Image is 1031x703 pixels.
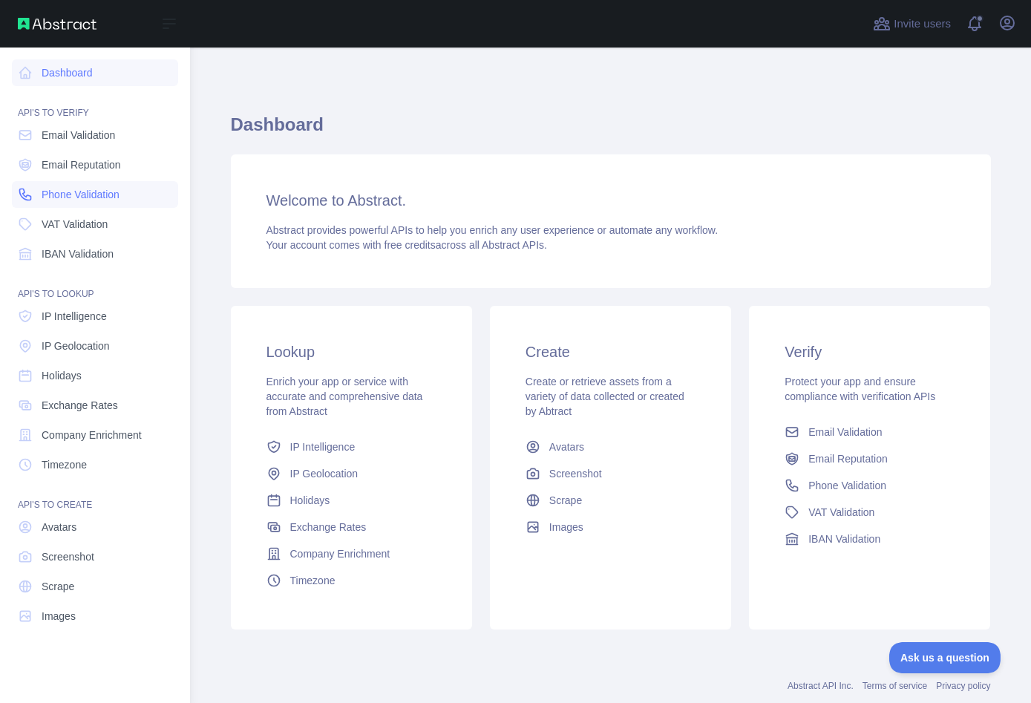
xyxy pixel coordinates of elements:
[12,422,178,448] a: Company Enrichment
[889,642,1001,673] iframe: Toggle Customer Support
[549,520,583,534] span: Images
[290,520,367,534] span: Exchange Rates
[779,472,960,499] a: Phone Validation
[261,567,442,594] a: Timezone
[384,239,436,251] span: free credits
[290,493,330,508] span: Holidays
[290,546,390,561] span: Company Enrichment
[266,341,436,362] h3: Lookup
[549,493,582,508] span: Scrape
[779,445,960,472] a: Email Reputation
[12,573,178,600] a: Scrape
[42,457,87,472] span: Timezone
[12,181,178,208] a: Phone Validation
[290,573,336,588] span: Timezone
[808,505,874,520] span: VAT Validation
[520,434,701,460] a: Avatars
[549,439,584,454] span: Avatars
[779,499,960,526] a: VAT Validation
[12,481,178,511] div: API'S TO CREATE
[12,122,178,148] a: Email Validation
[863,681,927,691] a: Terms of service
[266,190,955,211] h3: Welcome to Abstract.
[12,362,178,389] a: Holidays
[42,428,142,442] span: Company Enrichment
[261,487,442,514] a: Holidays
[42,339,110,353] span: IP Geolocation
[870,12,954,36] button: Invite users
[261,514,442,540] a: Exchange Rates
[808,451,888,466] span: Email Reputation
[290,466,359,481] span: IP Geolocation
[12,151,178,178] a: Email Reputation
[18,18,96,30] img: Abstract API
[520,487,701,514] a: Scrape
[42,549,94,564] span: Screenshot
[42,609,76,624] span: Images
[894,16,951,33] span: Invite users
[12,211,178,238] a: VAT Validation
[42,520,76,534] span: Avatars
[42,157,121,172] span: Email Reputation
[42,368,82,383] span: Holidays
[261,460,442,487] a: IP Geolocation
[520,514,701,540] a: Images
[526,376,684,417] span: Create or retrieve assets from a variety of data collected or created by Abtract
[808,478,886,493] span: Phone Validation
[779,526,960,552] a: IBAN Validation
[549,466,602,481] span: Screenshot
[12,514,178,540] a: Avatars
[12,270,178,300] div: API'S TO LOOKUP
[12,59,178,86] a: Dashboard
[12,303,178,330] a: IP Intelligence
[42,217,108,232] span: VAT Validation
[788,681,854,691] a: Abstract API Inc.
[785,376,935,402] span: Protect your app and ensure compliance with verification APIs
[231,113,991,148] h1: Dashboard
[12,89,178,119] div: API'S TO VERIFY
[12,241,178,267] a: IBAN Validation
[12,392,178,419] a: Exchange Rates
[42,309,107,324] span: IP Intelligence
[261,434,442,460] a: IP Intelligence
[290,439,356,454] span: IP Intelligence
[785,341,955,362] h3: Verify
[12,543,178,570] a: Screenshot
[261,540,442,567] a: Company Enrichment
[12,603,178,630] a: Images
[42,187,120,202] span: Phone Validation
[520,460,701,487] a: Screenshot
[42,246,114,261] span: IBAN Validation
[936,681,990,691] a: Privacy policy
[42,398,118,413] span: Exchange Rates
[526,341,695,362] h3: Create
[12,333,178,359] a: IP Geolocation
[808,532,880,546] span: IBAN Validation
[42,579,74,594] span: Scrape
[808,425,882,439] span: Email Validation
[42,128,115,143] span: Email Validation
[779,419,960,445] a: Email Validation
[12,451,178,478] a: Timezone
[266,376,423,417] span: Enrich your app or service with accurate and comprehensive data from Abstract
[266,224,719,236] span: Abstract provides powerful APIs to help you enrich any user experience or automate any workflow.
[266,239,547,251] span: Your account comes with across all Abstract APIs.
